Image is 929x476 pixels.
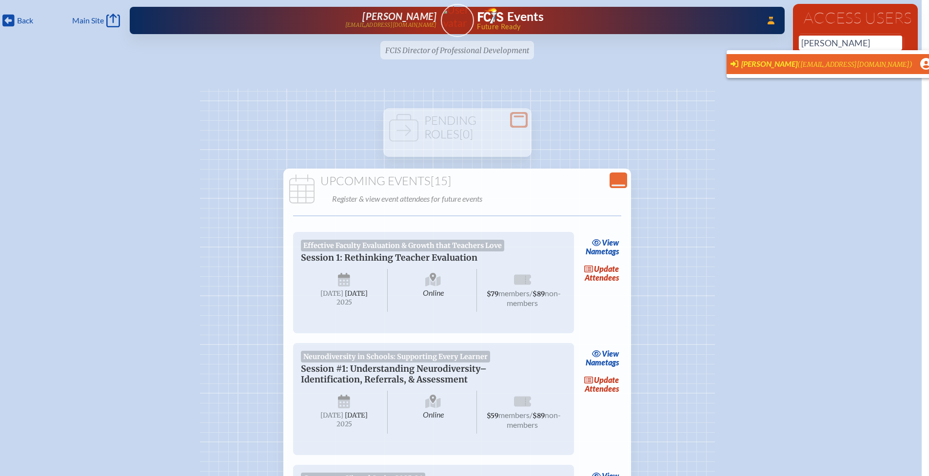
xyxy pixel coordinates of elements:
[533,290,545,298] span: $89
[478,8,544,25] a: FCIS LogoEvents
[478,8,503,23] img: Florida Council of Independent Schools
[583,347,622,369] a: viewNametags
[799,10,912,25] h1: Access Users
[390,269,477,312] span: Online
[487,290,498,298] span: $79
[583,236,622,258] a: viewNametags
[602,349,619,358] span: view
[530,410,533,419] span: /
[459,127,473,141] span: [0]
[478,8,754,30] div: FCIS Events — Future ready
[320,289,343,298] span: [DATE]
[161,11,437,30] a: [PERSON_NAME][EMAIL_ADDRESS][DOMAIN_NAME]
[582,262,622,285] a: updateAttendees
[387,114,528,141] h1: Pending Roles
[301,252,477,263] span: Session 1: Rethinking Teacher Evaluation
[309,420,380,428] span: 2025
[741,59,797,68] span: [PERSON_NAME]
[301,363,487,385] span: Session #1: Understanding Neurodiversity–Identification, Referrals, & Assessment
[507,288,561,307] span: non-members
[345,411,368,419] span: [DATE]
[309,299,380,306] span: 2025
[507,410,561,429] span: non-members
[17,16,33,25] span: Back
[362,10,436,22] span: [PERSON_NAME]
[320,411,343,419] span: [DATE]
[533,412,545,420] span: $89
[345,289,368,298] span: [DATE]
[72,14,120,27] a: Main Site
[345,22,437,28] p: [EMAIL_ADDRESS][DOMAIN_NAME]
[72,16,104,25] span: Main Site
[498,410,530,419] span: members
[431,173,451,188] span: [15]
[507,11,544,23] h1: Events
[530,288,533,298] span: /
[441,4,474,37] a: User Avatar
[301,351,491,362] span: Neurodiversity in Schools: Supporting Every Learner
[301,240,505,251] span: Effective Faculty Evaluation & Growth that Teachers Love
[797,60,912,69] span: ([EMAIL_ADDRESS][DOMAIN_NAME])
[390,391,477,434] span: Online
[731,59,912,70] span: Switch User
[594,375,619,384] span: update
[436,3,478,29] img: User Avatar
[487,412,498,420] span: $59
[287,174,628,188] h1: Upcoming Events
[602,238,619,247] span: view
[799,36,902,50] input: Person’s name or email
[477,23,753,30] span: Future Ready
[332,192,626,206] p: Register & view event attendees for future events
[498,288,530,298] span: members
[582,373,622,396] a: updateAttendees
[594,264,619,273] span: update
